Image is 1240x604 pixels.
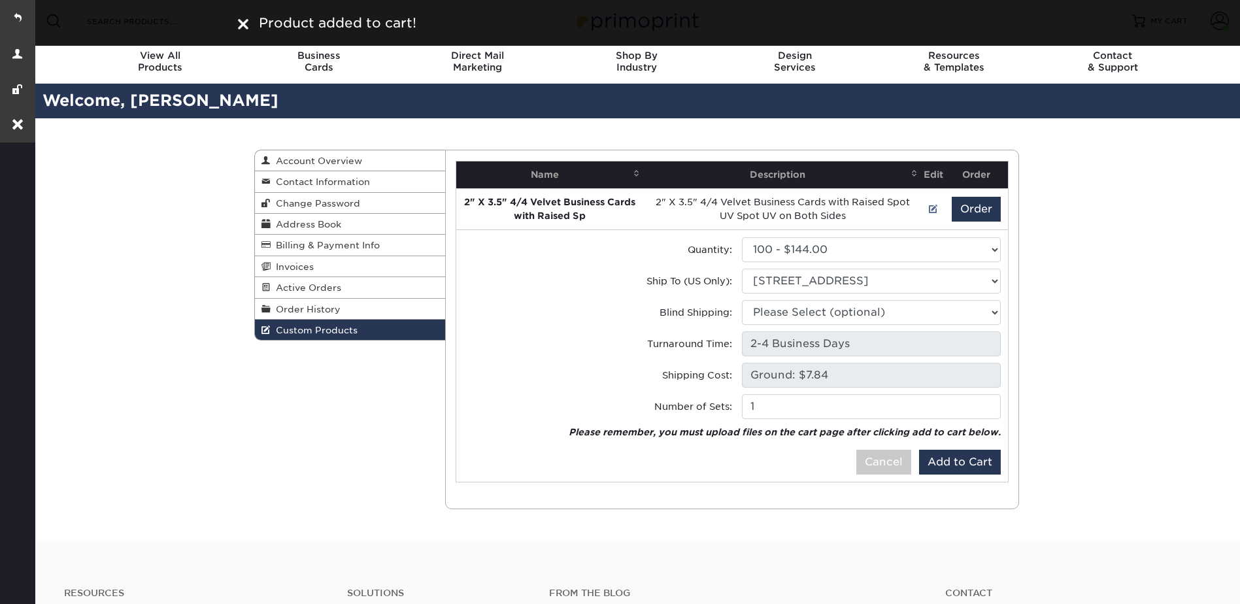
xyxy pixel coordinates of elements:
[549,588,910,599] h4: From the Blog
[255,277,446,298] a: Active Orders
[3,564,111,599] iframe: Google Customer Reviews
[1033,50,1192,61] span: Contact
[81,50,240,61] span: View All
[347,588,529,599] h4: Solutions
[255,320,446,340] a: Custom Products
[557,50,716,73] div: Industry
[33,89,1240,113] h2: Welcome, [PERSON_NAME]
[557,42,716,84] a: Shop ByIndustry
[688,243,732,256] label: Quantity:
[464,197,635,221] strong: 2" X 3.5" 4/4 Velvet Business Cards with Raised Sp
[64,588,327,599] h4: Resources
[271,282,341,293] span: Active Orders
[239,50,398,61] span: Business
[255,235,446,256] a: Billing & Payment Info
[662,368,732,382] label: Shipping Cost:
[1033,42,1192,84] a: Contact& Support
[875,50,1033,73] div: & Templates
[271,325,358,335] span: Custom Products
[919,450,1001,475] button: Add to Cart
[255,214,446,235] a: Address Book
[952,197,1001,222] button: Order
[255,193,446,214] a: Change Password
[398,42,557,84] a: Direct MailMarketing
[239,50,398,73] div: Cards
[239,42,398,84] a: BusinessCards
[654,399,732,413] label: Number of Sets:
[259,15,416,31] span: Product added to cart!
[81,42,240,84] a: View AllProducts
[271,240,380,250] span: Billing & Payment Info
[742,363,1001,388] input: Pending
[271,304,341,314] span: Order History
[238,19,248,29] img: close
[716,50,875,61] span: Design
[271,219,341,229] span: Address Book
[945,161,1007,188] th: Order
[644,188,922,229] td: 2" X 3.5" 4/4 Velvet Business Cards with Raised Spot UV Spot UV on Both Sides
[1033,50,1192,73] div: & Support
[456,161,644,188] th: Name
[271,156,362,166] span: Account Overview
[945,588,1209,599] a: Contact
[81,50,240,73] div: Products
[646,274,732,288] label: Ship To (US Only):
[271,198,360,209] span: Change Password
[569,427,1001,437] em: Please remember, you must upload files on the cart page after clicking add to cart below.
[398,50,557,73] div: Marketing
[856,450,911,475] button: Cancel
[875,42,1033,84] a: Resources& Templates
[922,161,945,188] th: Edit
[644,161,922,188] th: Description
[255,150,446,171] a: Account Overview
[716,50,875,73] div: Services
[271,261,314,272] span: Invoices
[255,256,446,277] a: Invoices
[660,305,732,319] label: Blind Shipping:
[557,50,716,61] span: Shop By
[255,171,446,192] a: Contact Information
[255,299,446,320] a: Order History
[716,42,875,84] a: DesignServices
[875,50,1033,61] span: Resources
[398,50,557,61] span: Direct Mail
[271,176,370,187] span: Contact Information
[647,337,732,350] label: Turnaround Time:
